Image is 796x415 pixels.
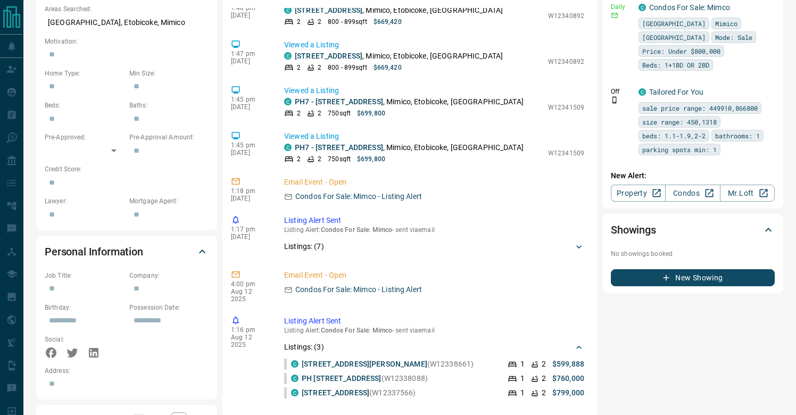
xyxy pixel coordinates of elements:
[328,17,367,27] p: 800 - 899 sqft
[611,221,656,238] h2: Showings
[357,154,385,164] p: $699,800
[295,6,362,14] a: [STREET_ADDRESS]
[297,154,301,164] p: 2
[231,326,268,334] p: 1:16 pm
[611,185,666,202] a: Property
[297,109,301,118] p: 2
[284,52,292,60] div: condos.ca
[302,388,369,397] a: [STREET_ADDRESS]
[295,143,383,152] a: PH7 - [STREET_ADDRESS]
[295,97,383,106] a: PH7 - [STREET_ADDRESS]
[45,4,209,14] p: Areas Searched:
[302,387,416,399] p: (W12337566)
[284,316,584,327] p: Listing Alert Sent
[129,303,209,312] p: Possession Date:
[45,243,143,260] h2: Personal Information
[639,88,646,96] div: condos.ca
[284,270,584,281] p: Email Event - Open
[284,6,292,14] div: condos.ca
[642,144,717,155] span: parking spots min: 1
[45,69,124,78] p: Home Type:
[129,69,209,78] p: Min Size:
[642,18,706,29] span: [GEOGRAPHIC_DATA]
[611,249,775,259] p: No showings booked
[542,359,546,370] p: 2
[231,12,268,19] p: [DATE]
[45,101,124,110] p: Beds:
[295,52,362,60] a: [STREET_ADDRESS]
[295,96,524,107] p: , Mimico, Etobicoke, [GEOGRAPHIC_DATA]
[302,360,427,368] a: [STREET_ADDRESS][PERSON_NAME]
[129,132,209,142] p: Pre-Approval Amount:
[548,11,584,21] p: W12340892
[611,87,632,96] p: Off
[649,88,703,96] a: Tailored For You
[611,217,775,243] div: Showings
[45,366,209,376] p: Address:
[291,389,298,396] div: condos.ca
[720,185,775,202] a: Mr.Loft
[231,195,268,202] p: [DATE]
[357,109,385,118] p: $699,800
[284,144,292,151] div: condos.ca
[231,103,268,111] p: [DATE]
[318,154,321,164] p: 2
[291,360,298,368] div: condos.ca
[231,50,268,57] p: 1:47 pm
[520,373,525,384] p: 1
[231,226,268,233] p: 1:17 pm
[552,359,584,370] p: $599,888
[328,109,351,118] p: 750 sqft
[284,215,584,226] p: Listing Alert Sent
[45,335,124,344] p: Social:
[611,12,618,19] svg: Email
[231,288,268,303] p: Aug 12 2025
[328,154,351,164] p: 750 sqft
[642,130,706,141] span: beds: 1.1-1.9,2-2
[642,103,758,113] span: sale price range: 449910,866800
[552,373,584,384] p: $760,000
[548,103,584,112] p: W12341509
[611,96,618,104] svg: Push Notification Only
[295,191,422,202] p: Condos For Sale: Mimco - Listing Alert
[284,39,584,51] p: Viewed a Listing
[45,164,209,174] p: Credit Score:
[715,32,752,43] span: Mode: Sale
[129,101,209,110] p: Baths:
[45,271,124,280] p: Job Title:
[284,177,584,188] p: Email Event - Open
[639,4,646,11] div: condos.ca
[295,142,524,153] p: , Mimico, Etobicoke, [GEOGRAPHIC_DATA]
[318,17,321,27] p: 2
[231,233,268,240] p: [DATE]
[284,226,584,234] p: Listing Alert : - sent via email
[284,131,584,142] p: Viewed a Listing
[284,241,324,252] p: Listings: ( 7 )
[520,359,525,370] p: 1
[542,373,546,384] p: 2
[45,132,124,142] p: Pre-Approved:
[231,142,268,149] p: 1:45 pm
[45,14,209,31] p: [GEOGRAPHIC_DATA], Etobicoke, Mimico
[611,269,775,286] button: New Showing
[642,60,709,70] span: Beds: 1+1BD OR 2BD
[231,149,268,156] p: [DATE]
[642,46,720,56] span: Price: Under $800,000
[129,196,209,206] p: Mortgage Agent:
[649,3,730,12] a: Condos For Sale: Mimco
[231,187,268,195] p: 1:18 pm
[321,327,392,334] span: Condos For Sale: Mimco
[297,63,301,72] p: 2
[231,280,268,288] p: 4:00 pm
[542,387,546,399] p: 2
[297,17,301,27] p: 2
[548,57,584,67] p: W12340892
[291,375,298,382] div: condos.ca
[129,271,209,280] p: Company:
[284,237,584,256] div: Listings: (7)
[328,63,367,72] p: 800 - 899 sqft
[284,337,584,357] div: Listings: (3)
[374,17,402,27] p: $669,420
[284,85,584,96] p: Viewed a Listing
[45,303,124,312] p: Birthday:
